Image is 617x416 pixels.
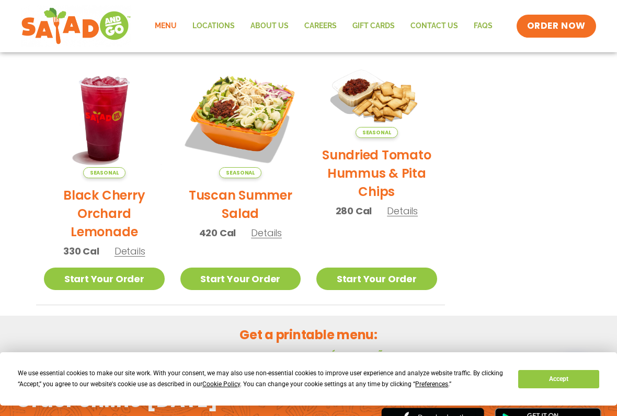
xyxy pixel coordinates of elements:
img: Product photo for Sundried Tomato Hummus & Pita Chips [316,58,437,138]
a: FAQs [466,14,500,38]
img: Product photo for Tuscan Summer Salad [180,58,301,179]
img: Product photo for Black Cherry Orchard Lemonade [44,58,165,179]
span: Details [115,245,145,258]
a: Careers [296,14,345,38]
span: Details [387,204,418,217]
a: Contact Us [403,14,466,38]
a: GIFT CARDS [345,14,403,38]
span: 330 Cal [63,244,99,258]
h2: Tuscan Summer Salad [180,186,301,223]
a: Menu [147,14,185,38]
span: ORDER NOW [527,20,586,32]
a: Start Your Order [44,268,165,290]
img: new-SAG-logo-768×292 [21,5,131,47]
span: Details [251,226,282,239]
span: 420 Cal [199,226,236,240]
span: Cookie Policy [202,380,240,388]
a: Menu in English [212,349,300,362]
a: ORDER NOW [517,15,596,38]
a: Start Your Order [180,268,301,290]
nav: Menu [147,14,500,38]
h2: Black Cherry Orchard Lemonade [44,186,165,241]
div: We use essential cookies to make our site work. With your consent, we may also use non-essential ... [18,368,506,390]
a: Menú en español [311,349,405,362]
span: Seasonal [83,167,125,178]
a: Start Your Order [316,268,437,290]
a: About Us [243,14,296,38]
button: Accept [518,370,599,388]
span: Preferences [415,380,448,388]
h2: Get a printable menu: [36,326,581,344]
span: 280 Cal [336,204,372,218]
span: Seasonal [356,127,398,138]
h2: Sundried Tomato Hummus & Pita Chips [316,146,437,201]
span: Seasonal [219,167,261,178]
a: Locations [185,14,243,38]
